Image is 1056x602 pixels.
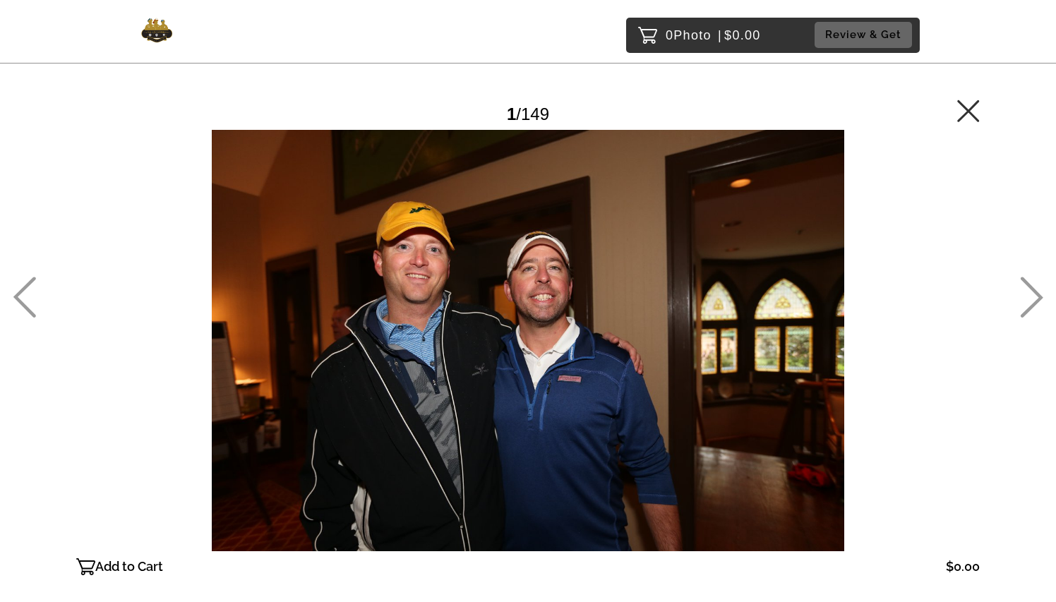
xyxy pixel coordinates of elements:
span: 1 [507,104,516,124]
a: Review & Get [815,22,916,48]
span: Photo [673,24,712,47]
span: 149 [521,104,549,124]
div: / [507,99,549,129]
p: 0 $0.00 [666,24,761,47]
p: $0.00 [946,555,980,578]
p: Add to Cart [95,555,163,578]
span: | [718,28,722,42]
button: Review & Get [815,22,912,48]
img: Snapphound Logo [136,16,176,47]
